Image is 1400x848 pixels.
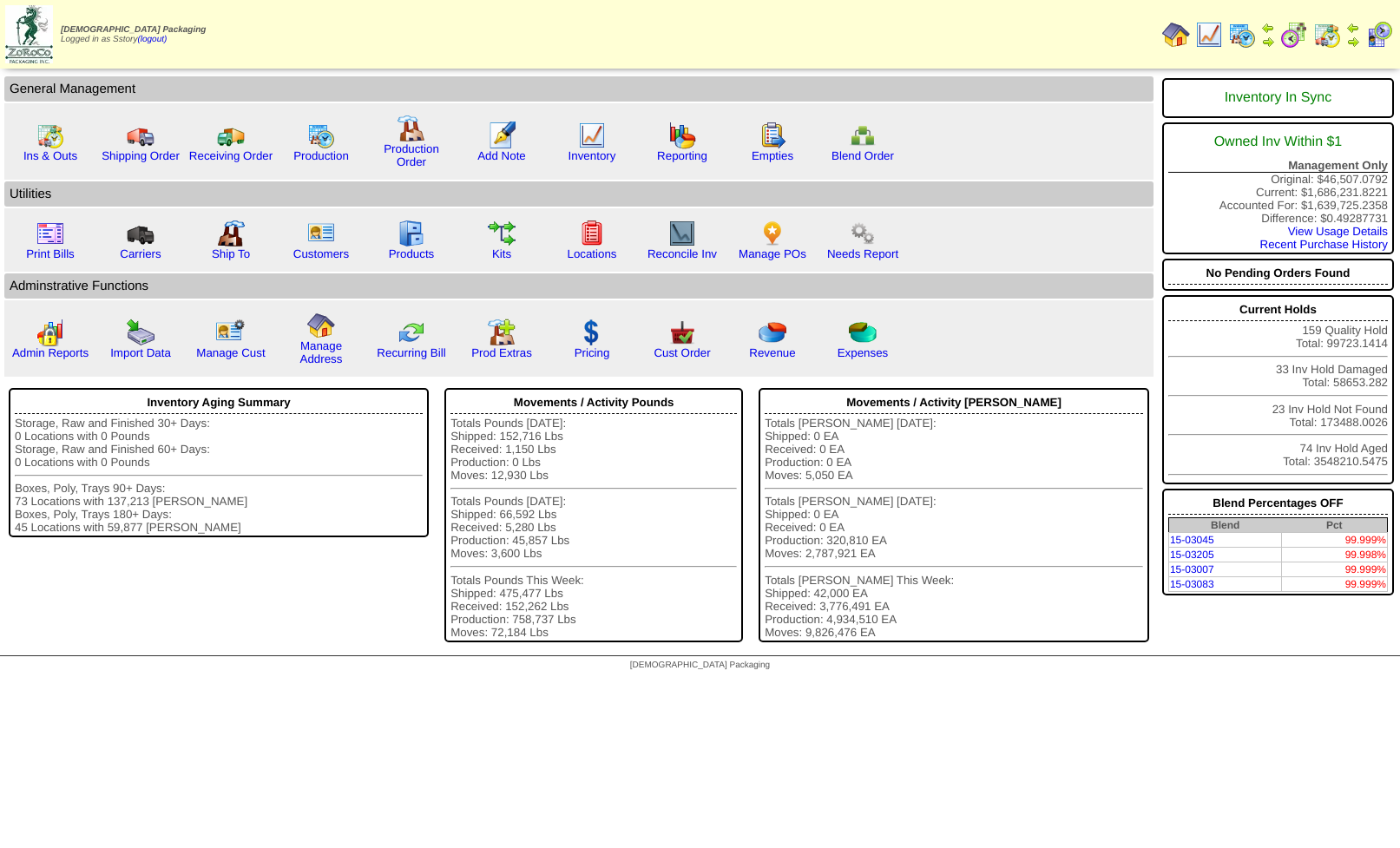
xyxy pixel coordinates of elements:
[1170,549,1214,561] a: 15-03205
[12,346,89,359] a: Admin Reports
[23,149,77,162] a: Ins & Outs
[127,122,154,149] img: truck.gif
[1168,82,1388,115] div: Inventory In Sync
[1260,238,1388,251] a: Recent Purchase History
[831,149,894,162] a: Blend Order
[4,273,1154,299] td: Adminstrative Functions
[668,220,696,247] img: line_graph2.gif
[488,319,516,346] img: prodextras.gif
[1168,299,1388,321] div: Current Holds
[849,220,877,247] img: workflow.png
[1162,122,1394,254] div: Original: $46,507.0792 Current: $1,686,231.8221 Accounted For: $1,639,725.2358 Difference: $0.492...
[1313,21,1341,49] img: calendarinout.gif
[398,115,425,142] img: factory.gif
[575,346,610,359] a: Pricing
[450,391,737,414] div: Movements / Activity Pounds
[293,247,349,260] a: Customers
[1346,21,1360,35] img: arrowleft.gif
[578,122,606,149] img: line_graph.gif
[492,247,511,260] a: Kits
[1170,563,1214,575] a: 15-03007
[765,417,1143,639] div: Totals [PERSON_NAME] [DATE]: Shipped: 0 EA Received: 0 EA Production: 0 EA Moves: 5,050 EA Totals...
[759,220,786,247] img: po.png
[137,35,167,44] a: (logout)
[389,247,435,260] a: Products
[1168,492,1388,515] div: Blend Percentages OFF
[1282,548,1388,562] td: 99.998%
[384,142,439,168] a: Production Order
[36,122,64,149] img: calendarinout.gif
[102,149,180,162] a: Shipping Order
[1282,577,1388,592] td: 99.999%
[1280,21,1308,49] img: calendarblend.gif
[1282,562,1388,577] td: 99.999%
[578,220,606,247] img: locations.gif
[759,122,786,149] img: workorder.gif
[127,319,154,346] img: import.gif
[1168,262,1388,285] div: No Pending Orders Found
[657,149,707,162] a: Reporting
[212,247,250,260] a: Ship To
[569,149,616,162] a: Inventory
[36,319,64,346] img: graph2.png
[217,122,245,149] img: truck2.gif
[477,149,526,162] a: Add Note
[215,319,247,346] img: managecust.png
[189,149,273,162] a: Receiving Order
[398,319,425,346] img: reconcile.gif
[668,319,696,346] img: cust_order.png
[307,122,335,149] img: calendarprod.gif
[15,417,423,534] div: Storage, Raw and Finished 30+ Days: 0 Locations with 0 Pounds Storage, Raw and Finished 60+ Days:...
[1168,159,1388,173] div: Management Only
[488,122,516,149] img: orders.gif
[1162,21,1190,49] img: home.gif
[849,319,877,346] img: pie_chart2.png
[1228,21,1256,49] img: calendarprod.gif
[739,247,806,260] a: Manage POs
[654,346,710,359] a: Cust Order
[127,220,154,247] img: truck3.gif
[567,247,616,260] a: Locations
[488,220,516,247] img: workflow.gif
[15,391,423,414] div: Inventory Aging Summary
[827,247,898,260] a: Needs Report
[1170,578,1214,590] a: 15-03083
[217,220,245,247] img: factory2.gif
[4,181,1154,207] td: Utilities
[1168,126,1388,159] div: Owned Inv Within $1
[4,76,1154,102] td: General Management
[110,346,171,359] a: Import Data
[1365,21,1393,49] img: calendarcustomer.gif
[307,220,335,247] img: customers.gif
[61,25,206,35] span: [DEMOGRAPHIC_DATA] Packaging
[759,319,786,346] img: pie_chart.png
[668,122,696,149] img: graph.gif
[120,247,161,260] a: Carriers
[61,25,206,44] span: Logged in as Sstory
[1282,533,1388,548] td: 99.999%
[307,312,335,339] img: home.gif
[647,247,717,260] a: Reconcile Inv
[1162,295,1394,484] div: 159 Quality Hold Total: 99723.1414 33 Inv Hold Damaged Total: 58653.282 23 Inv Hold Not Found Tot...
[1346,35,1360,49] img: arrowright.gif
[398,220,425,247] img: cabinet.gif
[196,346,265,359] a: Manage Cust
[1261,35,1275,49] img: arrowright.gif
[1261,21,1275,35] img: arrowleft.gif
[5,5,53,63] img: zoroco-logo-small.webp
[1288,225,1388,238] a: View Usage Details
[838,346,889,359] a: Expenses
[1282,518,1388,533] th: Pct
[630,661,770,670] span: [DEMOGRAPHIC_DATA] Packaging
[450,417,737,639] div: Totals Pounds [DATE]: Shipped: 152,716 Lbs Received: 1,150 Lbs Production: 0 Lbs Moves: 12,930 Lb...
[1195,21,1223,49] img: line_graph.gif
[1168,518,1281,533] th: Blend
[471,346,532,359] a: Prod Extras
[36,220,64,247] img: invoice2.gif
[765,391,1143,414] div: Movements / Activity [PERSON_NAME]
[849,122,877,149] img: network.png
[749,346,795,359] a: Revenue
[377,346,445,359] a: Recurring Bill
[293,149,349,162] a: Production
[578,319,606,346] img: dollar.gif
